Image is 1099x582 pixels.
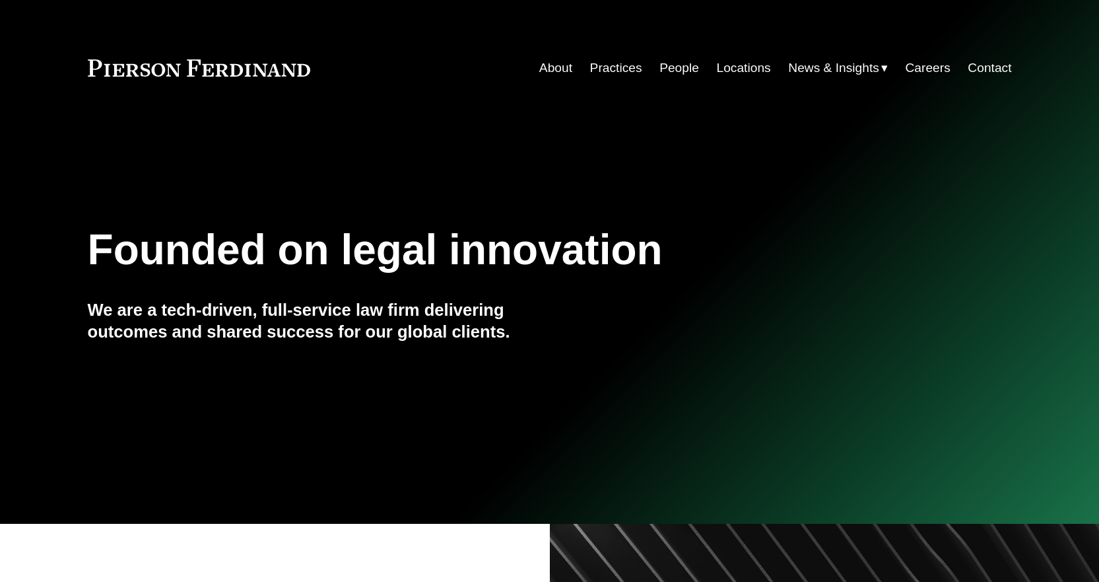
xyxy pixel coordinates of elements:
a: People [659,55,699,81]
a: About [539,55,572,81]
h1: Founded on legal innovation [88,226,858,274]
a: Practices [590,55,642,81]
a: folder dropdown [788,55,888,81]
a: Locations [717,55,771,81]
span: News & Insights [788,57,879,80]
a: Contact [968,55,1011,81]
a: Careers [905,55,950,81]
h4: We are a tech-driven, full-service law firm delivering outcomes and shared success for our global... [88,299,550,342]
